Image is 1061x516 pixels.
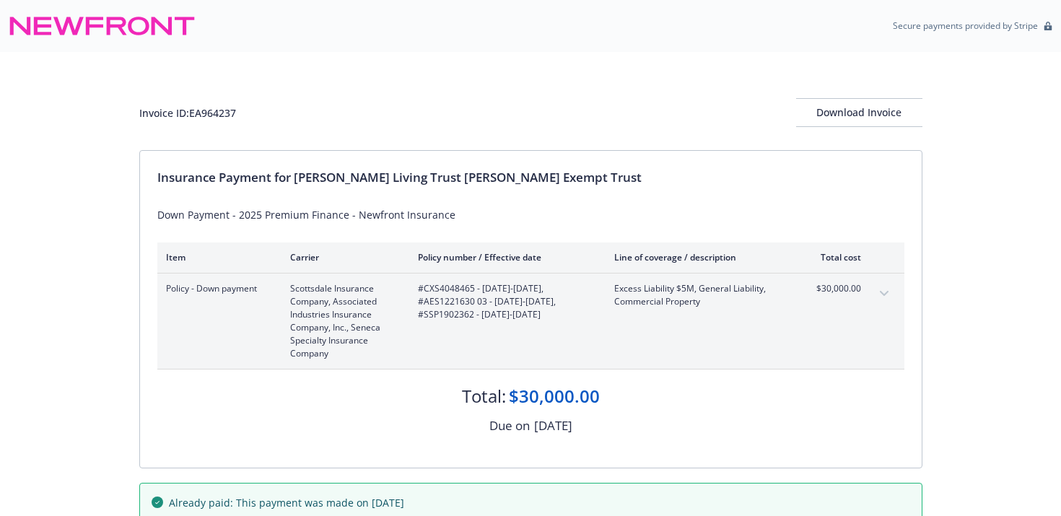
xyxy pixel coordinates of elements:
[614,282,784,308] span: Excess Liability $5M, General Liability, Commercial Property
[893,19,1038,32] p: Secure payments provided by Stripe
[169,495,404,510] span: Already paid: This payment was made on [DATE]
[290,282,395,360] span: Scottsdale Insurance Company, Associated Industries Insurance Company, Inc., Seneca Specialty Ins...
[534,416,572,435] div: [DATE]
[807,282,861,295] span: $30,000.00
[166,251,267,263] div: Item
[796,98,922,127] button: Download Invoice
[418,251,591,263] div: Policy number / Effective date
[873,282,896,305] button: expand content
[796,99,922,126] div: Download Invoice
[807,251,861,263] div: Total cost
[290,251,395,263] div: Carrier
[166,282,267,295] span: Policy - Down payment
[139,105,236,121] div: Invoice ID: EA964237
[157,207,904,222] div: Down Payment - 2025 Premium Finance - Newfront Insurance
[614,251,784,263] div: Line of coverage / description
[462,384,506,408] div: Total:
[509,384,600,408] div: $30,000.00
[157,274,904,369] div: Policy - Down paymentScottsdale Insurance Company, Associated Industries Insurance Company, Inc.,...
[489,416,530,435] div: Due on
[418,282,591,321] span: #CXS4048465 - [DATE]-[DATE], #AES1221630 03 - [DATE]-[DATE], #SSP1902362 - [DATE]-[DATE]
[157,168,904,187] div: Insurance Payment for [PERSON_NAME] Living Trust [PERSON_NAME] Exempt Trust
